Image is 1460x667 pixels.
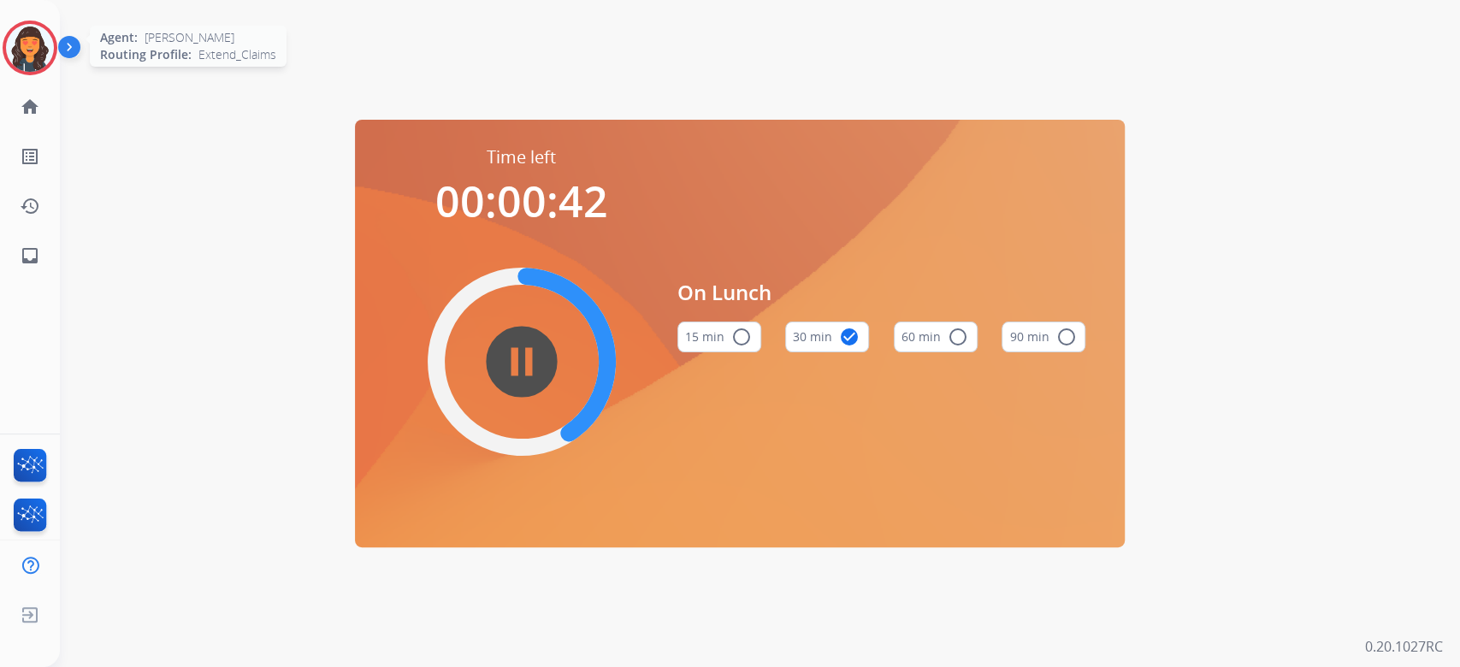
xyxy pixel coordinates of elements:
span: 00:00:42 [435,172,608,230]
mat-icon: history [20,196,40,216]
mat-icon: check_circle [839,327,860,347]
mat-icon: home [20,97,40,117]
button: 60 min [894,322,978,352]
span: Routing Profile: [100,46,192,63]
mat-icon: radio_button_unchecked [1055,327,1076,347]
mat-icon: pause_circle_filled [511,351,532,372]
button: 90 min [1002,322,1085,352]
mat-icon: inbox [20,245,40,266]
mat-icon: radio_button_unchecked [948,327,968,347]
button: 30 min [785,322,869,352]
mat-icon: list_alt [20,146,40,167]
p: 0.20.1027RC [1365,636,1443,657]
button: 15 min [677,322,761,352]
span: On Lunch [677,277,1086,308]
span: [PERSON_NAME] [145,29,234,46]
span: Time left [487,145,556,169]
mat-icon: radio_button_unchecked [731,327,752,347]
span: Extend_Claims [198,46,276,63]
span: Agent: [100,29,138,46]
img: avatar [6,24,54,72]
